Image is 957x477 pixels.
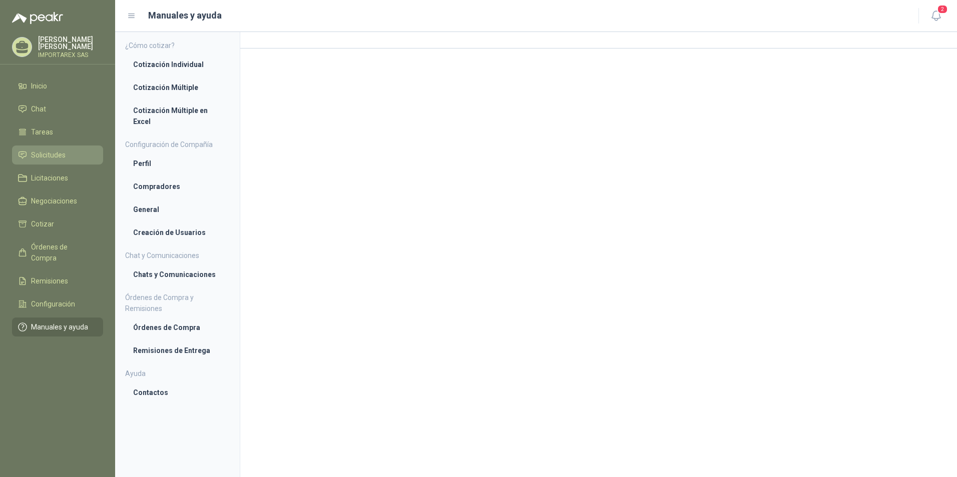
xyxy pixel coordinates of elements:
[31,126,53,137] span: Tareas
[125,292,230,314] h4: Órdenes de Compra y Remisiones
[125,40,230,51] h4: ¿Cómo cotizar?
[38,52,103,58] p: IMPORTAREX SAS
[133,387,222,398] li: Contactos
[38,36,103,50] p: [PERSON_NAME] [PERSON_NAME]
[12,76,103,95] a: Inicio
[133,59,222,70] li: Cotización Individual
[133,158,222,169] li: Perfil
[31,275,68,286] span: Remisiones
[31,321,88,332] span: Manuales y ayuda
[31,149,66,160] span: Solicitudes
[133,105,222,127] li: Cotización Múltiple en Excel
[31,195,77,206] span: Negociaciones
[12,237,103,267] a: Órdenes de Compra
[31,298,75,309] span: Configuración
[12,122,103,141] a: Tareas
[125,383,230,402] a: Contactos
[125,265,230,284] a: Chats y Comunicaciones
[125,177,230,196] a: Compradores
[125,341,230,360] a: Remisiones de Entrega
[125,101,230,131] a: Cotización Múltiple en Excel
[12,317,103,336] a: Manuales y ayuda
[927,7,945,25] button: 2
[12,191,103,210] a: Negociaciones
[31,80,47,91] span: Inicio
[125,200,230,219] a: General
[125,318,230,337] a: Órdenes de Compra
[31,172,68,183] span: Licitaciones
[12,271,103,290] a: Remisiones
[31,103,46,114] span: Chat
[133,82,222,93] li: Cotización Múltiple
[12,145,103,164] a: Solicitudes
[148,8,222,22] h1: Manuales y ayuda
[31,218,54,229] span: Cotizar
[937,4,948,14] span: 2
[133,181,222,192] li: Compradores
[12,99,103,118] a: Chat
[125,139,230,150] h4: Configuración de Compañía
[12,168,103,187] a: Licitaciones
[125,55,230,74] a: Cotización Individual
[133,269,222,280] li: Chats y Comunicaciones
[133,322,222,333] li: Órdenes de Compra
[125,154,230,173] a: Perfil
[133,345,222,356] li: Remisiones de Entrega
[12,294,103,313] a: Configuración
[125,368,230,379] h4: Ayuda
[125,250,230,261] h4: Chat y Comunicaciones
[125,223,230,242] a: Creación de Usuarios
[12,12,63,24] img: Logo peakr
[133,204,222,215] li: General
[31,241,94,263] span: Órdenes de Compra
[125,78,230,97] a: Cotización Múltiple
[133,227,222,238] li: Creación de Usuarios
[12,214,103,233] a: Cotizar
